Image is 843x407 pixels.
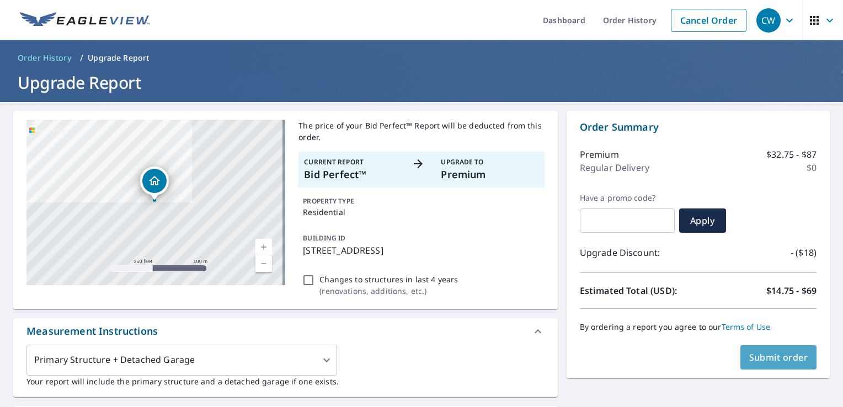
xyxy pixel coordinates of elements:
[441,167,538,182] p: Premium
[580,246,698,259] p: Upgrade Discount:
[20,12,150,29] img: EV Logo
[255,239,272,255] a: Current Level 17, Zoom In
[88,52,149,63] p: Upgrade Report
[756,8,781,33] div: CW
[749,351,808,363] span: Submit order
[791,246,817,259] p: - ($18)
[580,148,619,161] p: Premium
[671,9,746,32] a: Cancel Order
[319,274,458,285] p: Changes to structures in last 4 years
[18,52,71,63] span: Order History
[740,345,817,369] button: Submit order
[766,284,817,297] p: $14.75 - $69
[580,193,675,203] label: Have a promo code?
[26,376,545,387] p: Your report will include the primary structure and a detached garage if one exists.
[688,215,717,227] span: Apply
[441,157,538,167] p: Upgrade To
[303,244,540,257] p: [STREET_ADDRESS]
[303,206,540,218] p: Residential
[580,161,649,174] p: Regular Delivery
[319,285,458,297] p: ( renovations, additions, etc. )
[304,157,402,167] p: Current Report
[26,345,337,376] div: Primary Structure + Detached Garage
[303,196,540,206] p: PROPERTY TYPE
[303,233,345,243] p: BUILDING ID
[13,49,76,67] a: Order History
[140,167,169,201] div: Dropped pin, building 1, Residential property, 2424 Tigua Ct Woodway, TX 76712
[766,148,817,161] p: $32.75 - $87
[298,120,544,143] p: The price of your Bid Perfect™ Report will be deducted from this order.
[807,161,817,174] p: $0
[13,49,830,67] nav: breadcrumb
[580,284,698,297] p: Estimated Total (USD):
[255,255,272,272] a: Current Level 17, Zoom Out
[26,324,158,339] div: Measurement Instructions
[304,167,402,182] p: Bid Perfect™
[13,71,830,94] h1: Upgrade Report
[580,322,817,332] p: By ordering a report you agree to our
[80,51,83,65] li: /
[580,120,817,135] p: Order Summary
[722,322,771,332] a: Terms of Use
[13,318,558,345] div: Measurement Instructions
[679,208,726,233] button: Apply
